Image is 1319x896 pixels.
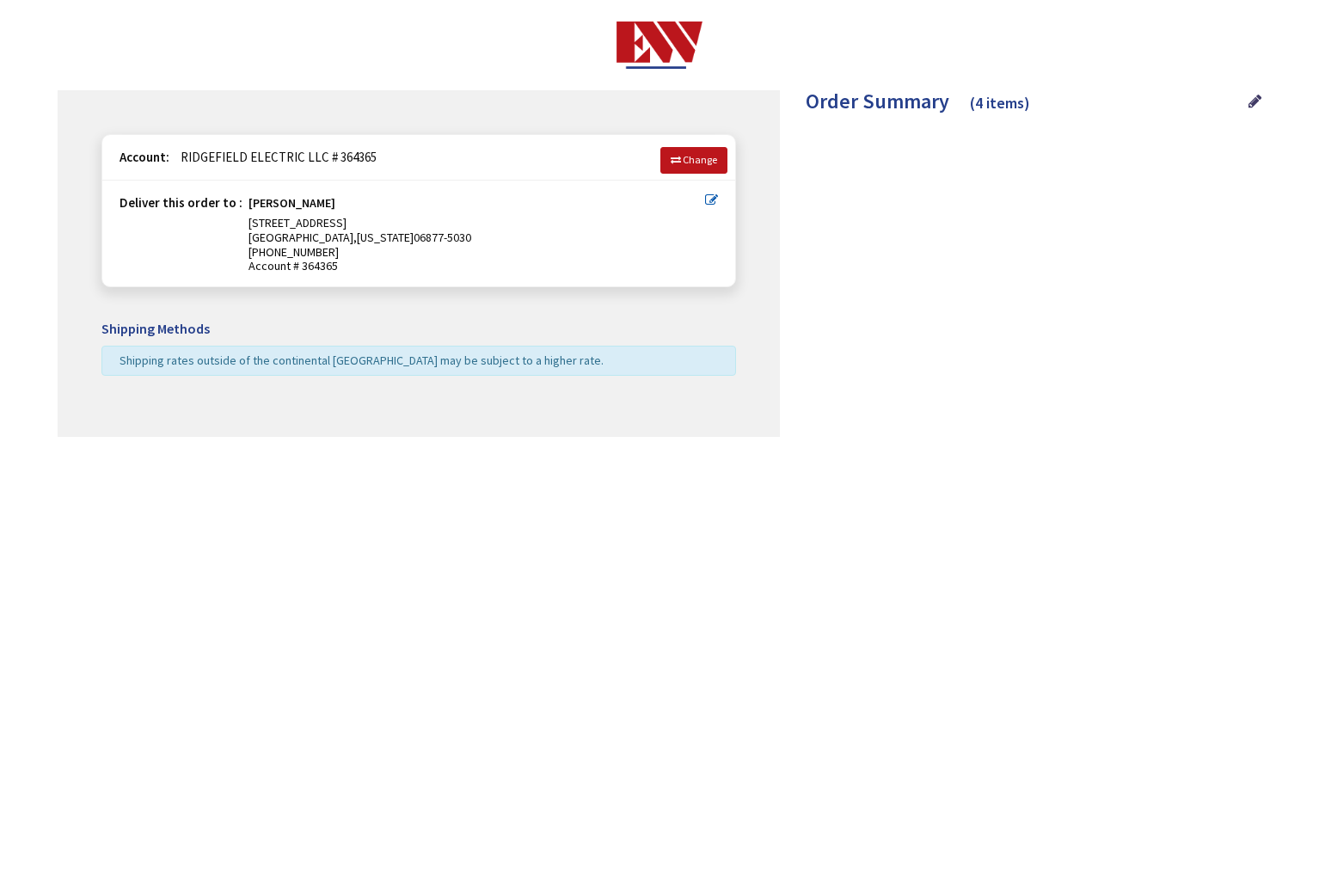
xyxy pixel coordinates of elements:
[660,147,727,173] a: Change
[248,244,339,260] span: [PHONE_NUMBER]
[617,21,703,69] img: Electrical Wholesalers, Inc.
[172,149,377,165] span: RIDGEFIELD ELECTRIC LLC # 364365
[120,353,604,368] span: Shipping rates outside of the continental [GEOGRAPHIC_DATA] may be subject to a higher rate.
[806,88,949,114] span: Order Summary
[970,93,1030,113] span: (4 items)
[414,230,471,245] span: 06877-5030
[248,230,357,245] span: [GEOGRAPHIC_DATA],
[120,149,169,165] strong: Account:
[101,322,736,337] h5: Shipping Methods
[248,259,705,273] span: Account # 364365
[683,153,717,166] span: Change
[248,196,335,216] strong: [PERSON_NAME]
[248,215,347,230] span: [STREET_ADDRESS]
[120,194,242,211] strong: Deliver this order to :
[357,230,414,245] span: [US_STATE]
